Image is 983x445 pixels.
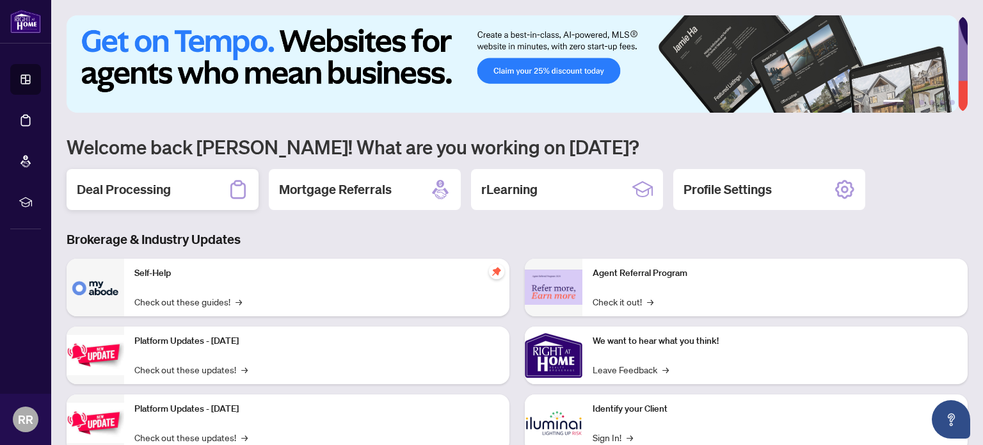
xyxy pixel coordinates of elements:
[647,295,653,309] span: →
[18,410,33,428] span: RR
[662,362,669,376] span: →
[919,100,924,105] button: 3
[67,231,968,248] h3: Brokerage & Industry Updates
[593,266,957,280] p: Agent Referral Program
[77,181,171,198] h2: Deal Processing
[67,259,124,316] img: Self-Help
[909,100,914,105] button: 2
[627,430,633,444] span: →
[67,335,124,375] img: Platform Updates - July 21, 2025
[67,15,958,113] img: Slide 0
[593,295,653,309] a: Check it out!→
[241,430,248,444] span: →
[134,402,499,416] p: Platform Updates - [DATE]
[932,400,970,439] button: Open asap
[929,100,934,105] button: 4
[950,100,955,105] button: 6
[489,264,504,279] span: pushpin
[67,134,968,159] h1: Welcome back [PERSON_NAME]! What are you working on [DATE]?
[279,181,392,198] h2: Mortgage Referrals
[593,362,669,376] a: Leave Feedback→
[134,430,248,444] a: Check out these updates!→
[593,402,957,416] p: Identify your Client
[134,334,499,348] p: Platform Updates - [DATE]
[134,295,242,309] a: Check out these guides!→
[683,181,772,198] h2: Profile Settings
[593,430,633,444] a: Sign In!→
[883,100,904,105] button: 1
[134,266,499,280] p: Self-Help
[939,100,945,105] button: 5
[481,181,538,198] h2: rLearning
[525,327,582,384] img: We want to hear what you think!
[241,362,248,376] span: →
[236,295,242,309] span: →
[525,270,582,305] img: Agent Referral Program
[134,362,248,376] a: Check out these updates!→
[10,10,41,33] img: logo
[67,403,124,443] img: Platform Updates - July 8, 2025
[593,334,957,348] p: We want to hear what you think!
